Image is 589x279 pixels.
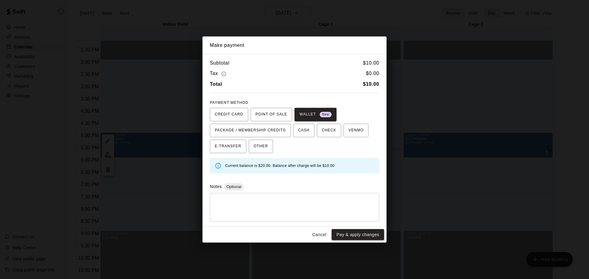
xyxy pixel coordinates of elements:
[215,141,241,151] span: E-TRANSFER
[210,124,291,137] button: PACKAGE / MEMBERSHIP CREDITS
[332,229,384,240] button: Pay & apply changes
[210,108,248,121] button: CREDIT CARD
[320,111,332,119] span: New
[299,110,332,119] span: WALLET
[225,164,334,168] span: Current balance is $20.00. Balance after charge will be $10.00
[210,140,246,153] button: E-TRANSFER
[215,126,286,135] span: PACKAGE / MEMBERSHIP CREDITS
[298,126,310,135] span: CASH
[256,110,287,119] span: POINT OF SALE
[202,36,387,54] h2: Make payment
[210,59,229,67] h6: Subtotal
[317,124,341,137] button: CHECK
[310,229,329,240] button: Cancel
[249,140,273,153] button: OTHER
[210,70,228,78] h6: Tax
[224,184,244,189] span: Optional
[210,184,222,189] label: Notes
[363,59,379,67] h6: $ 10.00
[366,70,379,78] h6: $ 0.00
[322,126,336,135] span: CHECK
[293,124,314,137] button: CASH
[254,141,268,151] span: OTHER
[294,108,337,121] button: WALLET New
[251,108,292,121] button: POINT OF SALE
[215,110,243,119] span: CREDIT CARD
[210,81,222,87] b: Total
[348,126,364,135] span: VENMO
[344,124,368,137] button: VENMO
[210,100,248,105] span: PAYMENT METHOD
[363,81,379,87] b: $ 10.00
